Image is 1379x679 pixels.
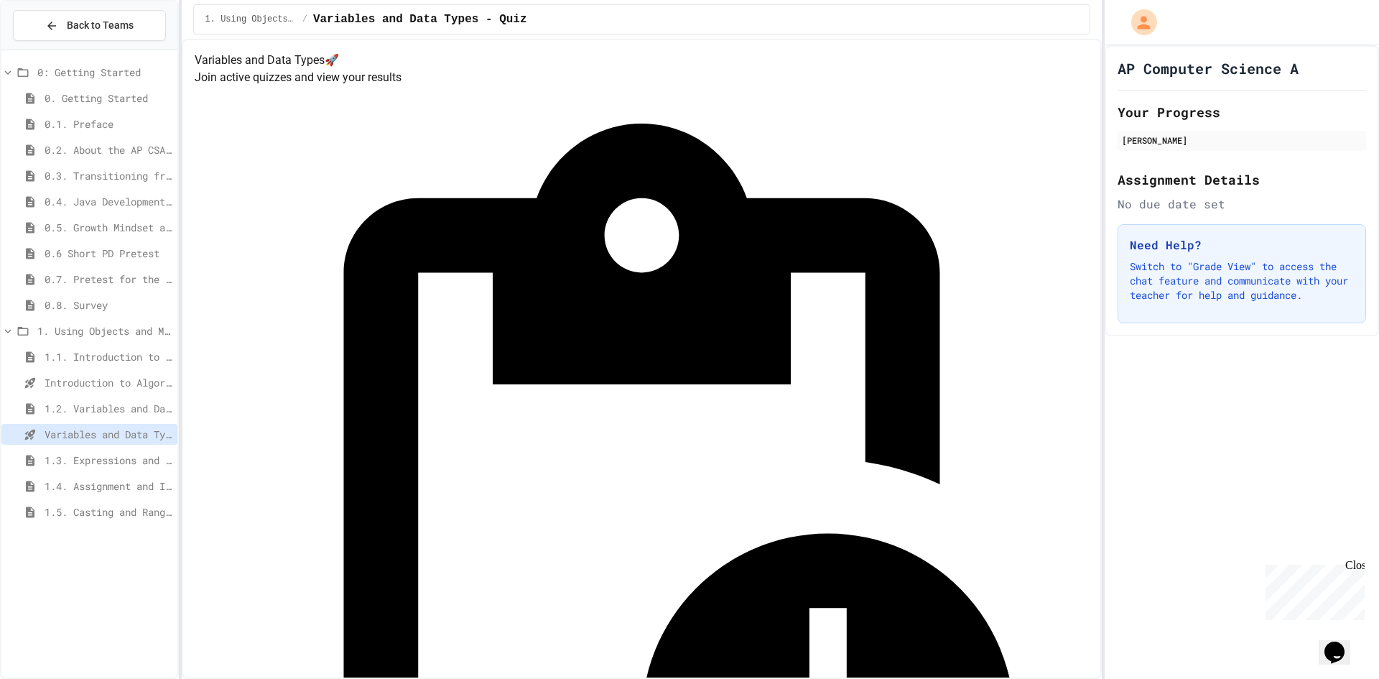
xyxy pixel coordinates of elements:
[45,194,172,209] span: 0.4. Java Development Environments
[1319,622,1365,665] iframe: chat widget
[1118,170,1366,190] h2: Assignment Details
[45,220,172,235] span: 0.5. Growth Mindset and Pair Programming
[37,323,172,338] span: 1. Using Objects and Methods
[1116,6,1161,39] div: My Account
[45,142,172,157] span: 0.2. About the AP CSA Exam
[1260,559,1365,620] iframe: chat widget
[45,168,172,183] span: 0.3. Transitioning from AP CSP to AP CSA
[1118,102,1366,122] h2: Your Progress
[45,349,172,364] span: 1.1. Introduction to Algorithms, Programming, and Compilers
[1130,236,1354,254] h3: Need Help?
[45,272,172,287] span: 0.7. Pretest for the AP CSA Exam
[205,14,297,25] span: 1. Using Objects and Methods
[313,11,527,28] span: Variables and Data Types - Quiz
[45,427,172,442] span: Variables and Data Types - Quiz
[45,91,172,106] span: 0. Getting Started
[45,246,172,261] span: 0.6 Short PD Pretest
[45,375,172,390] span: Introduction to Algorithms, Programming, and Compilers
[45,479,172,494] span: 1.4. Assignment and Input
[1118,58,1299,78] h1: AP Computer Science A
[1130,259,1354,302] p: Switch to "Grade View" to access the chat feature and communicate with your teacher for help and ...
[195,69,1089,86] p: Join active quizzes and view your results
[1118,195,1366,213] div: No due date set
[45,297,172,313] span: 0.8. Survey
[302,14,307,25] span: /
[45,453,172,468] span: 1.3. Expressions and Output [New]
[45,504,172,519] span: 1.5. Casting and Ranges of Values
[13,10,166,41] button: Back to Teams
[45,401,172,416] span: 1.2. Variables and Data Types
[6,6,99,91] div: Chat with us now!Close
[1122,134,1362,147] div: [PERSON_NAME]
[67,18,134,33] span: Back to Teams
[37,65,172,80] span: 0: Getting Started
[195,52,1089,69] h4: Variables and Data Types 🚀
[45,116,172,131] span: 0.1. Preface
